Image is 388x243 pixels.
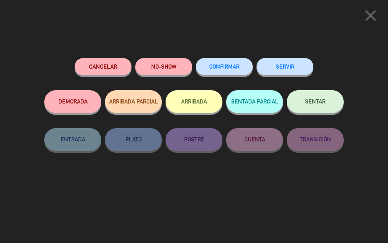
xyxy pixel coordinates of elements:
button: ARRIBADA PARCIAL [105,90,162,113]
button: ENTRADA [44,128,101,151]
button: DEMORADA [44,90,101,113]
button: CONFIRMAR [196,58,253,75]
i: close [361,6,380,25]
button: SENTADA PARCIAL [226,90,283,113]
button: ARRIBADA [166,90,222,113]
button: SERVIR [257,58,313,75]
button: close [359,6,382,28]
span: CONFIRMAR [209,63,239,70]
button: SENTAR [287,90,344,113]
button: TRANSICIÓN [287,128,344,151]
button: Cancelar [75,58,131,75]
span: SENTAR [305,98,325,105]
span: ARRIBADA PARCIAL [109,98,158,105]
button: CUENTA [226,128,283,151]
button: PLATO [105,128,162,151]
button: NO-SHOW [135,58,192,75]
button: POSTRE [166,128,222,151]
